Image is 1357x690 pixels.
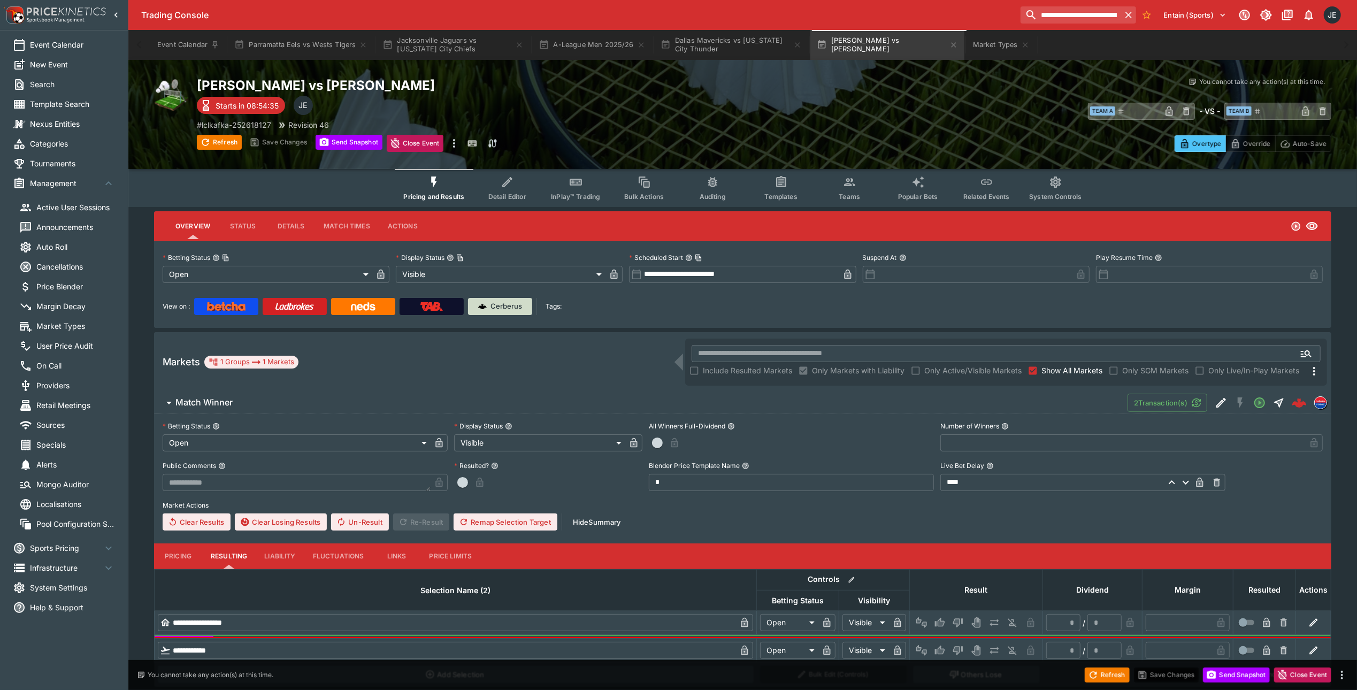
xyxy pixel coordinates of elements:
[1122,365,1189,376] span: Only SGM Markets
[1315,397,1327,409] img: lclkafka
[1083,617,1085,628] div: /
[148,670,273,680] p: You cannot take any action(s) at this time.
[1175,135,1331,152] div: Start From
[163,356,200,368] h5: Markets
[924,365,1022,376] span: Only Active/Visible Markets
[1297,344,1316,363] button: Open
[624,193,664,201] span: Bulk Actions
[3,4,25,26] img: PriceKinetics Logo
[36,479,115,490] span: Mongo Auditor
[30,39,115,50] span: Event Calendar
[1029,193,1082,201] span: System Controls
[288,119,329,131] p: Revision 46
[1253,396,1266,409] svg: Open
[456,254,464,262] button: Copy To Clipboard
[949,614,967,631] button: Lose
[421,543,481,569] button: Price Limits
[235,513,327,531] button: Clear Losing Results
[1138,6,1155,24] button: No Bookmarks
[30,602,115,613] span: Help & Support
[207,302,246,311] img: Betcha
[454,421,503,431] p: Display Status
[1324,6,1341,24] div: James Edlin
[1096,253,1153,262] p: Play Resume Time
[1083,645,1085,656] div: /
[351,302,375,311] img: Neds
[393,513,449,531] span: Re-Result
[331,513,388,531] button: Un-Result
[219,213,267,239] button: Status
[760,594,835,607] span: Betting Status
[1321,3,1344,27] button: James Edlin
[765,193,798,201] span: Templates
[197,135,242,150] button: Refresh
[154,543,202,569] button: Pricing
[847,594,902,607] span: Visibility
[218,462,226,470] button: Public Comments
[1308,365,1321,378] svg: More
[27,18,85,22] img: Sportsbook Management
[913,642,930,659] button: Not Set
[30,178,102,189] span: Management
[30,98,115,110] span: Template Search
[36,380,115,391] span: Providers
[36,301,115,312] span: Margin Decay
[396,266,605,283] div: Visible
[845,573,858,587] button: Bulk edit
[649,461,740,470] p: Blender Price Template Name
[1004,614,1021,631] button: Eliminated In Play
[1208,365,1299,376] span: Only Live/In-Play Markets
[163,497,1323,513] label: Market Actions
[403,193,464,201] span: Pricing and Results
[36,518,115,530] span: Pool Configuration Sets
[1199,77,1325,87] p: You cannot take any action(s) at this time.
[167,213,219,239] button: Overview
[267,213,315,239] button: Details
[986,614,1003,631] button: Push
[1293,138,1327,149] p: Auto-Save
[36,320,115,332] span: Market Types
[454,434,625,451] div: Visible
[551,193,600,201] span: InPlay™ Trading
[685,254,693,262] button: Scheduled StartCopy To Clipboard
[1128,394,1207,412] button: 2Transaction(s)
[163,298,190,315] label: View on :
[654,30,808,60] button: Dallas Mavericks vs [US_STATE] City Thunder
[968,642,985,659] button: Void
[448,135,461,152] button: more
[532,30,651,60] button: A-League Men 2025/26
[1314,396,1327,409] div: lclkafka
[1235,5,1254,25] button: Connected to PK
[1292,395,1307,410] img: logo-cerberus--red.svg
[1289,392,1310,413] a: 9edb145a-da8f-44b2-bf3e-b55f639d920b
[154,77,188,111] img: badminton.png
[931,614,948,631] button: Win
[36,221,115,233] span: Announcements
[1203,668,1270,683] button: Send Snapshot
[30,59,115,70] span: New Event
[1233,569,1296,610] th: Resulted
[316,135,382,150] button: Send Snapshot
[1043,569,1143,610] th: Dividend
[36,281,115,292] span: Price Blender
[703,365,792,376] span: Include Resulted Markets
[454,513,557,531] button: Remap Selection Target
[163,421,210,431] p: Betting Status
[395,169,1090,207] div: Event type filters
[1278,5,1297,25] button: Documentation
[1157,6,1233,24] button: Select Tenant
[742,462,749,470] button: Blender Price Template Name
[1225,135,1275,152] button: Override
[454,461,489,470] p: Resulted?
[275,302,314,311] img: Ladbrokes
[304,543,373,569] button: Fluctuations
[1155,254,1162,262] button: Play Resume Time
[30,79,115,90] span: Search
[1291,221,1301,232] svg: Open
[842,614,889,631] div: Visible
[256,543,304,569] button: Liability
[1296,569,1331,610] th: Actions
[36,261,115,272] span: Cancellations
[760,614,818,631] div: Open
[1299,5,1318,25] button: Notifications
